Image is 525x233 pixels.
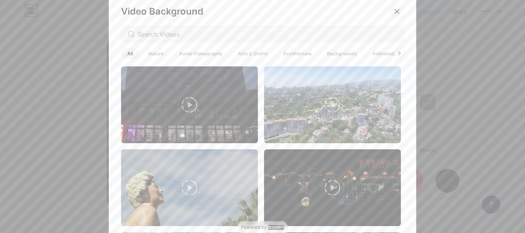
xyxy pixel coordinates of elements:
[264,66,401,143] img: thumbnail
[138,30,397,39] input: Search Videos
[366,48,400,59] span: Animated
[121,6,203,17] span: Video Background
[277,48,318,59] span: Architecture
[264,149,401,226] img: thumbnail
[142,48,170,59] span: Nature
[121,149,258,226] img: thumbnail
[321,48,363,59] span: Backgrounds
[173,48,229,59] span: Aerial Videography
[121,48,139,59] span: All
[241,224,267,230] span: Powered by
[121,66,258,143] img: thumbnail
[232,48,274,59] span: Arts & Crafts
